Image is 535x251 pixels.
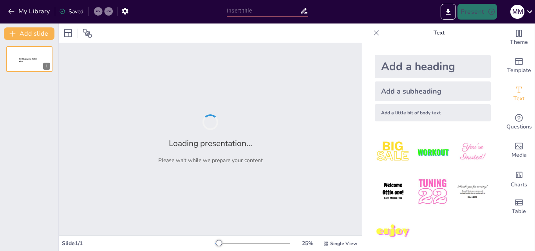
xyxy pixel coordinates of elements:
img: 1.jpeg [375,134,411,170]
span: Sendsteps presentation editor [19,58,37,62]
div: Add a subheading [375,81,491,101]
img: 5.jpeg [414,173,451,210]
div: Add text boxes [503,80,535,108]
div: 25 % [298,240,317,247]
input: Insert title [227,5,300,16]
div: Get real-time input from your audience [503,108,535,136]
span: Questions [506,123,532,131]
button: Add slide [4,27,54,40]
img: 2.jpeg [414,134,451,170]
span: Charts [511,181,527,189]
span: Table [512,207,526,216]
div: Add a little bit of body text [375,104,491,121]
img: 4.jpeg [375,173,411,210]
div: Saved [59,8,83,15]
button: m m [510,4,524,20]
div: Change the overall theme [503,23,535,52]
h2: Loading presentation... [169,138,252,149]
img: 7.jpeg [375,213,411,250]
div: m m [510,5,524,19]
p: Please wait while we prepare your content [158,157,263,164]
div: Add images, graphics, shapes or video [503,136,535,164]
button: My Library [6,5,53,18]
span: Media [512,151,527,159]
img: 6.jpeg [454,173,491,210]
div: 1 [6,46,52,72]
button: Export to PowerPoint [441,4,456,20]
span: Theme [510,38,528,47]
div: Add ready made slides [503,52,535,80]
span: Text [513,94,524,103]
button: Present [457,4,497,20]
div: Layout [62,27,74,40]
div: Add charts and graphs [503,164,535,193]
div: 1 [43,63,50,70]
div: Add a table [503,193,535,221]
img: 3.jpeg [454,134,491,170]
div: Slide 1 / 1 [62,240,215,247]
span: Position [83,29,92,38]
div: Add a heading [375,55,491,78]
p: Text [383,23,495,42]
span: Single View [330,240,357,247]
span: Template [507,66,531,75]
